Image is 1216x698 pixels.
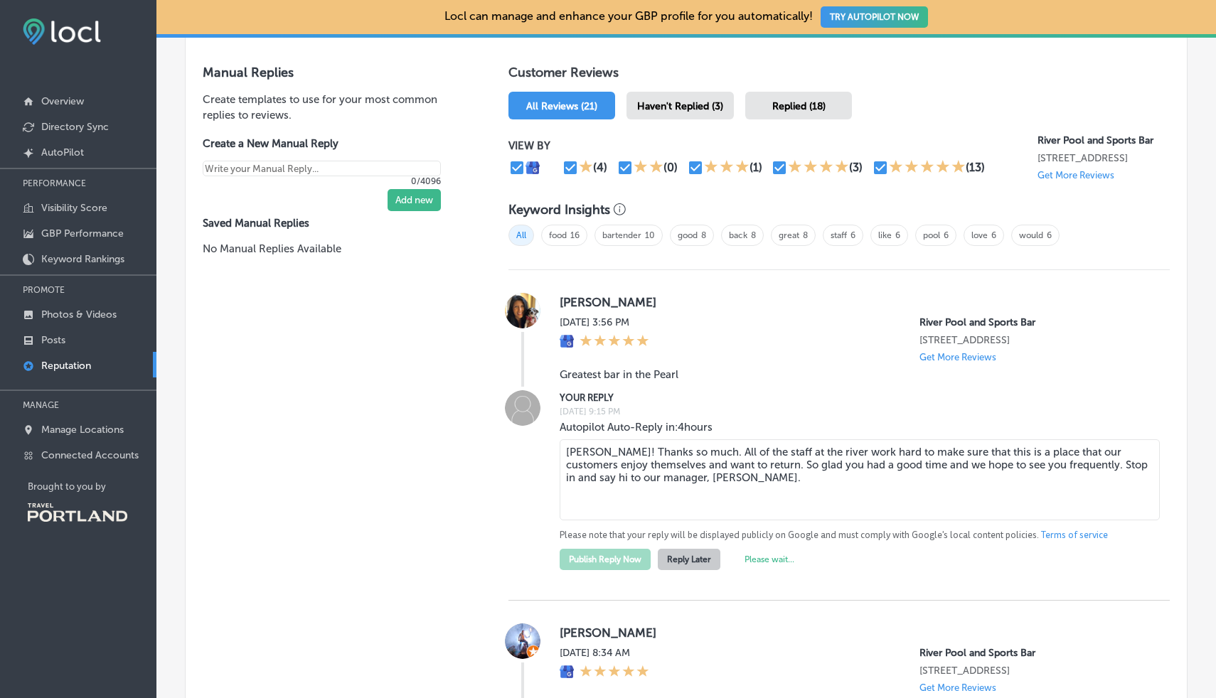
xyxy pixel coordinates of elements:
a: good [678,230,698,240]
label: [DATE] 9:15 PM [560,407,1147,417]
button: Add new [388,189,441,211]
p: 19 NW 5th Ave [919,334,1147,346]
button: TRY AUTOPILOT NOW [821,6,928,28]
a: 6 [850,230,855,240]
label: Create a New Manual Reply [203,137,441,150]
p: Get More Reviews [919,682,996,693]
label: [PERSON_NAME] [560,295,1147,309]
p: No Manual Replies Available [203,241,463,257]
img: fda3e92497d09a02dc62c9cd864e3231.png [23,18,101,45]
div: (1) [750,161,762,174]
a: staff [831,230,847,240]
p: Get More Reviews [1038,170,1114,181]
img: Image [505,390,540,426]
p: Photos & Videos [41,308,117,321]
label: [DATE] 3:56 PM [560,316,649,328]
a: 6 [895,230,900,240]
p: Connected Accounts [41,449,139,461]
img: Travel Portland [28,503,127,522]
textarea: Create your Quick Reply [203,161,441,176]
a: like [878,230,892,240]
div: (4) [593,161,607,174]
a: 10 [645,230,655,240]
a: 8 [751,230,756,240]
a: 8 [803,230,808,240]
p: Create templates to use for your most common replies to reviews. [203,92,463,123]
h3: Manual Replies [203,65,463,80]
p: Posts [41,334,65,346]
a: 6 [1047,230,1052,240]
p: Visibility Score [41,202,107,214]
p: 19 NW 5th Ave [919,665,1147,677]
textarea: [PERSON_NAME]! Thanks so much. All of the staff at the river work hard to make sure that this is ... [560,439,1160,520]
label: [PERSON_NAME] [560,625,1147,640]
label: Saved Manual Replies [203,217,463,230]
p: River Pool and Sports Bar [919,647,1147,659]
a: 6 [991,230,996,240]
a: back [729,230,747,240]
div: 1 Star [579,159,593,176]
label: [DATE] 8:34 AM [560,647,649,659]
a: would [1019,230,1043,240]
div: 5 Stars [580,665,649,680]
a: great [779,230,799,240]
div: 3 Stars [704,159,750,176]
p: Please note that your reply will be displayed publicly on Google and must comply with Google's lo... [560,529,1147,542]
a: food [549,230,567,240]
blockquote: Greatest bar in the Pearl [560,368,1147,381]
p: Overview [41,95,84,107]
p: 0/4096 [203,176,441,186]
a: 8 [701,230,706,240]
div: 2 Stars [634,159,663,176]
a: pool [923,230,940,240]
label: Please wait... [745,554,794,564]
span: Autopilot Auto-Reply in: 4 hours [560,421,713,434]
span: All [508,225,534,246]
span: Haven't Replied (3) [637,100,723,112]
h1: Customer Reviews [508,65,1170,86]
p: River Pool and Sports Bar [1038,134,1170,146]
a: 16 [570,230,580,240]
p: VIEW BY [508,139,1038,152]
p: Directory Sync [41,121,109,133]
span: Replied (18) [772,100,826,112]
label: YOUR REPLY [560,392,1147,403]
p: Brought to you by [28,481,156,492]
div: (13) [966,161,985,174]
h3: Keyword Insights [508,202,610,218]
button: Reply Later [658,549,720,570]
a: 6 [944,230,949,240]
span: All Reviews (21) [526,100,597,112]
a: bartender [602,230,641,240]
div: 5 Stars [889,159,966,176]
button: Publish Reply Now [560,549,651,570]
a: Terms of service [1041,529,1108,542]
div: 4 Stars [788,159,849,176]
p: AutoPilot [41,146,84,159]
p: Keyword Rankings [41,253,124,265]
div: 5 Stars [580,334,649,350]
p: Get More Reviews [919,352,996,363]
a: love [971,230,988,240]
p: GBP Performance [41,227,124,240]
p: Reputation [41,360,91,372]
p: Manage Locations [41,424,124,436]
p: River Pool and Sports Bar [919,316,1147,328]
div: (3) [849,161,863,174]
div: (0) [663,161,678,174]
p: 19 NW 5th Ave Portland, OR 97209-3819, US [1038,152,1170,164]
